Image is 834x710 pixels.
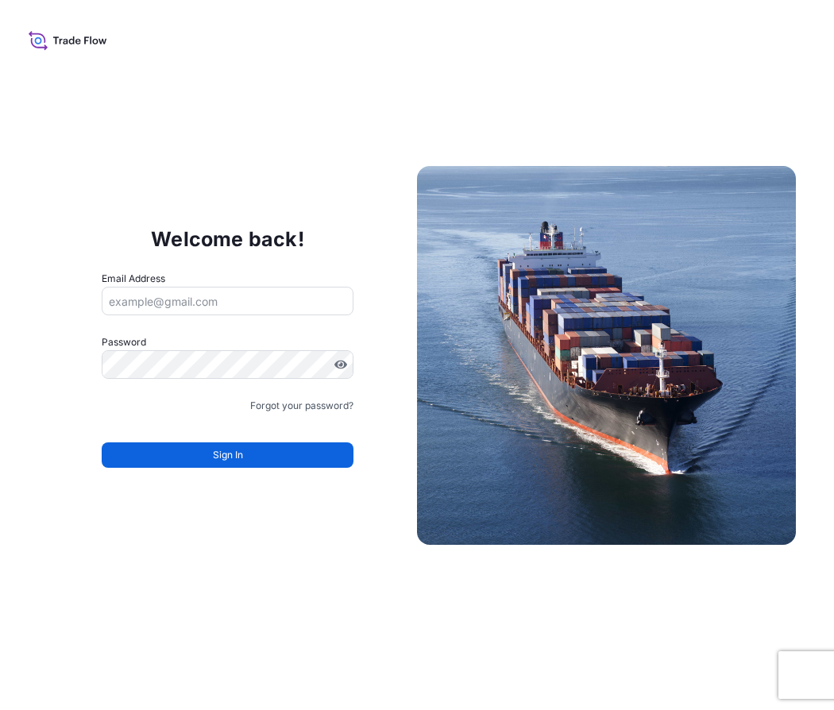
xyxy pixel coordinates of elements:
button: Sign In [102,442,353,468]
img: Ship illustration [417,166,796,545]
input: example@gmail.com [102,287,353,315]
button: Show password [334,358,347,371]
p: Welcome back! [151,226,304,252]
a: Forgot your password? [250,398,353,414]
span: Sign In [213,447,243,463]
label: Email Address [102,271,165,287]
label: Password [102,334,353,350]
